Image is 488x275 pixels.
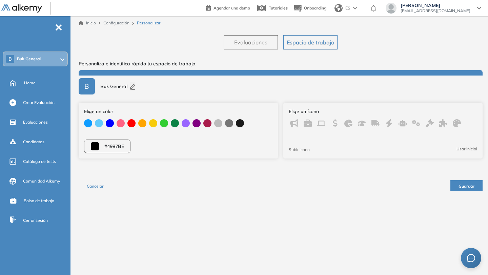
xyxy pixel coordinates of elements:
span: Elige un color [84,108,272,115]
span: Subir icono [289,147,310,152]
span: Configuración [103,20,129,25]
span: Onboarding [304,5,326,10]
button: Guardar [450,180,483,191]
span: Home [24,80,36,86]
span: Comunidad Alkemy [23,178,60,184]
span: Tutoriales [269,5,288,10]
span: Personaliza e identifica rápido tu espacio de trabajo. [79,60,483,67]
span: Guardar [459,184,474,189]
img: Logo [1,4,42,13]
span: [EMAIL_ADDRESS][DOMAIN_NAME] [401,8,470,14]
span: Evaluaciones [23,119,48,125]
a: Agendar una demo [206,3,250,12]
img: arrow [353,7,357,9]
span: Catálogo de tests [23,158,56,165]
span: #4987BE [104,143,124,150]
button: Evaluaciones [224,35,278,49]
span: Crear Evaluación [23,100,55,106]
span: B [8,56,12,62]
img: world [334,4,343,12]
span: Cancelar [87,184,104,189]
span: Agendar una demo [213,5,250,10]
span: message [467,254,475,262]
span: Usar inicial [456,146,477,152]
a: Inicio [79,20,96,26]
button: Cancelar [79,180,112,191]
span: Bolsa de trabajo [24,198,54,204]
span: ES [345,5,350,11]
span: Espacio de trabajo [287,38,334,46]
span: Evaluaciones [234,38,267,46]
button: Espacio de trabajo [283,35,338,49]
span: Candidatos [23,139,44,145]
span: Elige un ícono [289,108,477,115]
span: Personalizar [137,20,160,26]
span: Cerrar sesión [23,217,48,224]
div: B [79,78,95,94]
span: Buk General [17,56,41,62]
span: [PERSON_NAME] [401,3,470,8]
button: Onboarding [293,1,326,16]
span: Buk General [100,83,127,90]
